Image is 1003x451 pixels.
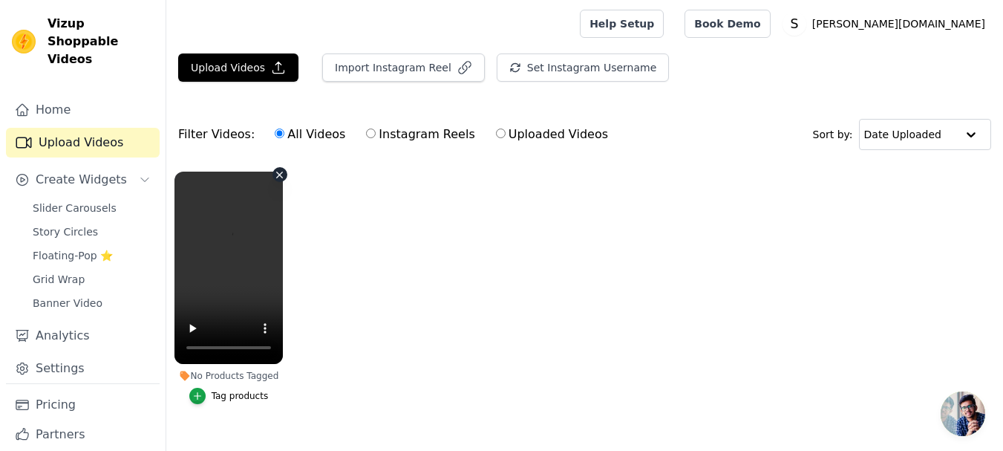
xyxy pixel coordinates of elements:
[33,248,113,263] span: Floating-Pop ⭐
[33,224,98,239] span: Story Circles
[6,420,160,450] a: Partners
[685,10,770,38] a: Book Demo
[496,129,506,138] input: Uploaded Videos
[497,53,669,82] button: Set Instagram Username
[366,129,376,138] input: Instagram Reels
[24,269,160,290] a: Grid Wrap
[24,245,160,266] a: Floating-Pop ⭐
[24,198,160,218] a: Slider Carousels
[274,125,346,144] label: All Videos
[365,125,475,144] label: Instagram Reels
[783,10,991,37] button: S [PERSON_NAME][DOMAIN_NAME]
[322,53,485,82] button: Import Instagram Reel
[6,128,160,158] a: Upload Videos
[6,354,160,383] a: Settings
[806,10,991,37] p: [PERSON_NAME][DOMAIN_NAME]
[33,296,102,311] span: Banner Video
[275,129,284,138] input: All Videos
[6,95,160,125] a: Home
[24,293,160,314] a: Banner Video
[272,167,287,182] button: Video Delete
[36,171,127,189] span: Create Widgets
[12,30,36,53] img: Vizup
[212,390,269,402] div: Tag products
[174,370,283,382] div: No Products Tagged
[941,392,985,436] div: Open chat
[178,117,616,152] div: Filter Videos:
[790,16,798,31] text: S
[178,53,298,82] button: Upload Videos
[33,201,117,215] span: Slider Carousels
[813,119,992,150] div: Sort by:
[6,321,160,351] a: Analytics
[6,390,160,420] a: Pricing
[6,165,160,195] button: Create Widgets
[495,125,609,144] label: Uploaded Videos
[189,388,269,404] button: Tag products
[24,221,160,242] a: Story Circles
[33,272,85,287] span: Grid Wrap
[580,10,664,38] a: Help Setup
[48,15,154,68] span: Vizup Shoppable Videos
